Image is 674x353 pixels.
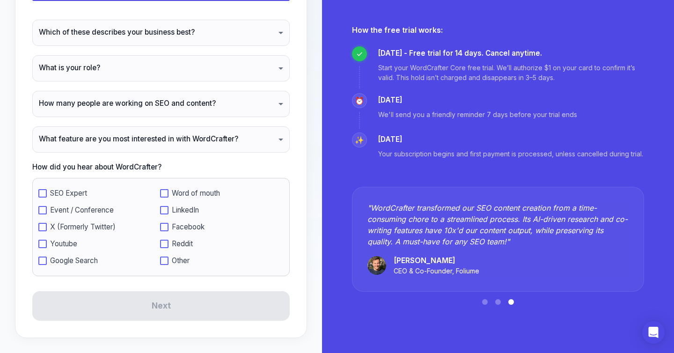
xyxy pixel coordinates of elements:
span: SEO Expert [50,189,87,198]
span: Facebook [172,223,205,231]
div: ​ [32,126,290,153]
span: Other [172,257,190,265]
p: CEO & Co-Founder, Foliume [394,266,479,276]
div: Open Intercom Messenger [642,321,665,344]
span: Reddit [172,240,193,248]
p: We'll send you a friendly reminder 7 days before your trial ends [378,110,577,119]
div: ​ [32,91,290,117]
span: Google Search [50,257,98,265]
span: Event / Conference [50,206,114,214]
span: Word of mouth [172,189,220,198]
span: X (Formerly Twitter) [50,223,116,231]
legend: How did you hear about WordCrafter? [32,162,290,172]
p: [PERSON_NAME] [394,255,479,266]
span: LinkedIn [172,206,199,214]
div: ​ [32,20,290,46]
p: [DATE] [378,95,577,106]
img: martin-fagioli.png [367,256,386,275]
p: " WordCrafter transformed our SEO content creation from a time-consuming chore to a streamlined p... [367,202,629,247]
div: ​ [32,55,290,81]
span: Youtube [50,240,77,248]
div: ✨ [352,132,367,147]
p: Your subscription begins and first payment is processed, unless cancelled during trial. [378,149,643,159]
div: ⏰ [352,93,367,108]
p: [DATE] [378,134,643,145]
p: [DATE] - Free trial for 14 days. Cancel anytime. [378,48,644,59]
div: ✓ [352,46,367,61]
p: Start your WordCrafter Core free trial. We’ll authorize $1 on your card to confirm it’s valid. Th... [378,63,644,82]
h2: How the free trial works: [352,25,644,35]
